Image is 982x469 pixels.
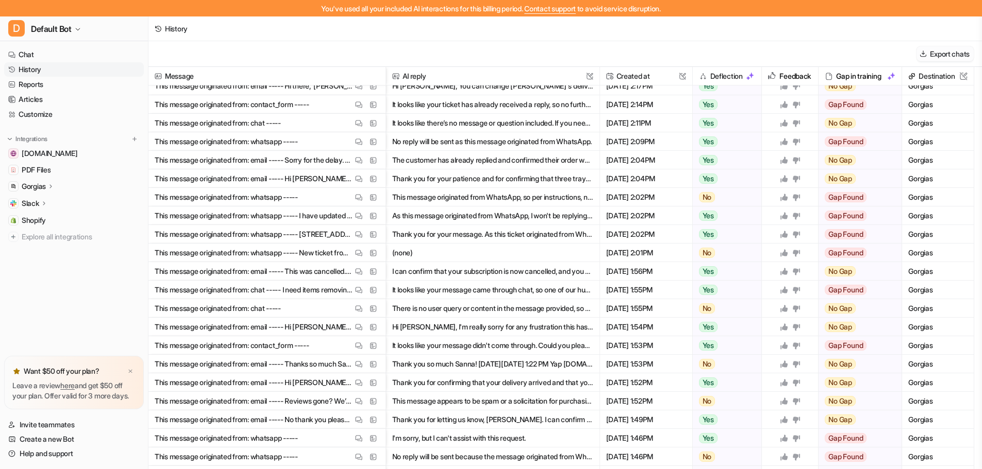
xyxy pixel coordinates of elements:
img: explore all integrations [8,232,19,242]
span: Gap Found [825,136,867,147]
span: [DATE] 2:02PM [604,206,688,225]
p: This message originated from: whatsapp ----- [155,188,298,206]
button: Export chats [917,46,974,61]
span: [DATE] 1:46PM [604,447,688,466]
span: Gorgias [906,429,970,447]
img: Shopify [10,217,16,223]
span: Gap Found [825,192,867,202]
span: Created at [604,67,688,85]
span: Gorgias [906,355,970,373]
span: Gap Found [825,433,867,443]
span: Yes [699,136,718,147]
p: This message originated from: whatsapp ----- [STREET_ADDRESS] [155,225,353,244]
button: I'm sorry, but I can't assist with this request. [392,429,593,447]
button: No [693,392,756,410]
span: [DATE] 2:04PM [604,151,688,169]
span: [DATE] 1:46PM [604,429,688,447]
a: Help and support [4,446,144,461]
span: [DATE] 1:52PM [604,392,688,410]
button: No [693,447,756,466]
button: Gap Found [819,206,895,225]
span: No Gap [825,118,856,128]
button: Gap Found [819,244,895,262]
span: [DATE] 2:17PM [604,77,688,95]
span: [DATE] 1:53PM [604,355,688,373]
button: Integrations [4,134,51,144]
span: [DATE] 2:01PM [604,244,688,262]
span: [DATE] 2:14PM [604,95,688,114]
button: Yes [693,132,756,151]
p: This message originated from: whatsapp ----- New ticket from [PERSON_NAME] From [PERSON_NAME] aut... [155,244,353,262]
p: This message originated from: email ----- Hi [PERSON_NAME] Thanks for reaching out ( still upset ... [155,318,353,336]
button: No reply will be sent as this message originated from WhatsApp. [392,132,593,151]
span: [DATE] 2:09PM [604,132,688,151]
p: This message originated from: whatsapp ----- [155,447,298,466]
button: No [693,244,756,262]
p: This message originated from: whatsapp ----- [155,132,298,151]
span: Gorgias [906,244,970,262]
span: [DOMAIN_NAME] [22,148,77,159]
span: Gap Found [825,229,867,239]
button: Gap Found [819,429,895,447]
p: This message originated from: whatsapp ----- I have updated the payment [DATE] [155,206,353,225]
span: Yes [699,118,718,128]
span: No Gap [825,414,856,425]
span: Yes [699,173,718,184]
a: help.years.com[DOMAIN_NAME] [4,146,144,161]
span: No [699,396,715,406]
p: This message originated from: email ----- Hi there, [PERSON_NAME]'s delivery is currently planned... [155,77,353,95]
button: No [693,299,756,318]
button: No Gap [819,114,895,132]
button: No Gap [819,77,895,95]
button: No Gap [819,318,895,336]
div: History [165,23,188,34]
button: Yes [693,95,756,114]
span: Gap Found [825,248,867,258]
span: [DATE] 2:02PM [604,188,688,206]
span: [DATE] 2:02PM [604,225,688,244]
button: No Gap [819,151,895,169]
span: Gap Found [825,211,867,221]
span: D [8,20,25,37]
p: This message originated from: email ----- Sorry for the delay. Yes my order was delivered [DATE].... [155,151,353,169]
button: Gap Found [819,95,895,114]
button: No [693,188,756,206]
span: Yes [699,266,718,276]
a: ShopifyShopify [4,213,144,228]
button: Yes [693,281,756,299]
img: menu_add.svg [131,135,138,143]
a: Chat [4,47,144,62]
span: Gorgias [906,410,970,429]
p: This message originated from: chat ----- [155,114,281,132]
button: Yes [693,429,756,447]
button: This message appears to be spam or a solicitation for purchasing reviews and does not require a r... [392,392,593,410]
p: Slack [22,198,39,209]
span: Gorgias [906,132,970,151]
button: No Gap [819,299,895,318]
button: This message originated from WhatsApp, so per instructions, no reply should be sent. [392,188,593,206]
a: here [60,381,75,390]
span: [DATE] 1:49PM [604,410,688,429]
span: No Gap [825,155,856,165]
button: Yes [693,114,756,132]
span: Yes [699,322,718,332]
p: This message originated from: email ----- Hi [PERSON_NAME], Thank you for your email. Yes arrived... [155,373,353,392]
button: Thank you for confirming that your delivery arrived and that you’re happy with the discount! If y... [392,373,593,392]
span: [DATE] 1:56PM [604,262,688,281]
span: Gorgias [906,262,970,281]
button: Yes [693,410,756,429]
button: Yes [693,336,756,355]
a: Reports [4,77,144,92]
span: No [699,451,715,462]
span: [DATE] 2:04PM [604,169,688,188]
button: No Gap [819,262,895,281]
p: Gorgias [22,181,46,192]
span: No Gap [825,396,856,406]
p: This message originated from: whatsapp ----- [155,429,298,447]
button: Thank you for letting us know, [PERSON_NAME]. I can confirm your subscription will remain cancell... [392,410,593,429]
h2: Feedback [779,67,811,85]
button: Yes [693,169,756,188]
span: Yes [699,285,718,295]
span: Gorgias [906,206,970,225]
span: Gorgias [906,151,970,169]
